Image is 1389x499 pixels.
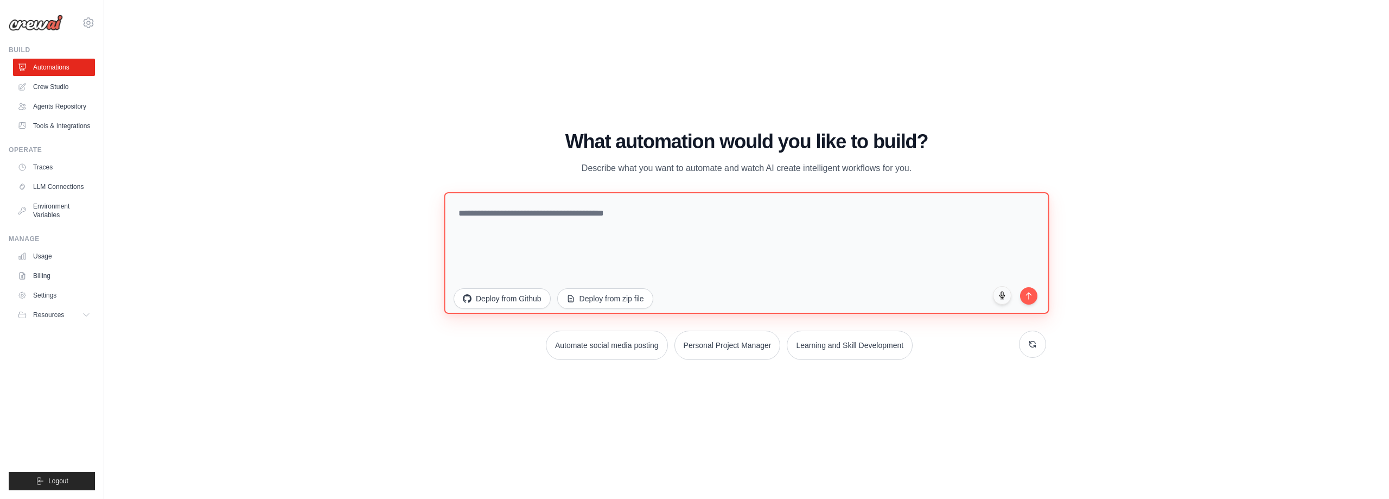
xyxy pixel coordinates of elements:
[13,248,95,265] a: Usage
[13,98,95,115] a: Agents Repository
[13,287,95,304] a: Settings
[787,331,913,360] button: Learning and Skill Development
[13,306,95,324] button: Resources
[1335,447,1389,499] iframe: Chat Widget
[13,117,95,135] a: Tools & Integrations
[447,131,1046,153] h1: What automation would you like to build?
[546,331,668,360] button: Automate social media posting
[13,267,95,285] a: Billing
[9,146,95,154] div: Operate
[1335,447,1389,499] div: Widget de chat
[9,235,95,243] div: Manage
[13,198,95,224] a: Environment Variables
[9,15,63,31] img: Logo
[454,288,551,309] button: Deploy from Github
[13,159,95,176] a: Traces
[13,178,95,195] a: LLM Connections
[48,477,68,485] span: Logout
[13,78,95,96] a: Crew Studio
[33,311,64,319] span: Resources
[9,46,95,54] div: Build
[9,472,95,490] button: Logout
[13,59,95,76] a: Automations
[564,161,929,175] p: Describe what you want to automate and watch AI create intelligent workflows for you.
[674,331,781,360] button: Personal Project Manager
[557,288,653,309] button: Deploy from zip file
